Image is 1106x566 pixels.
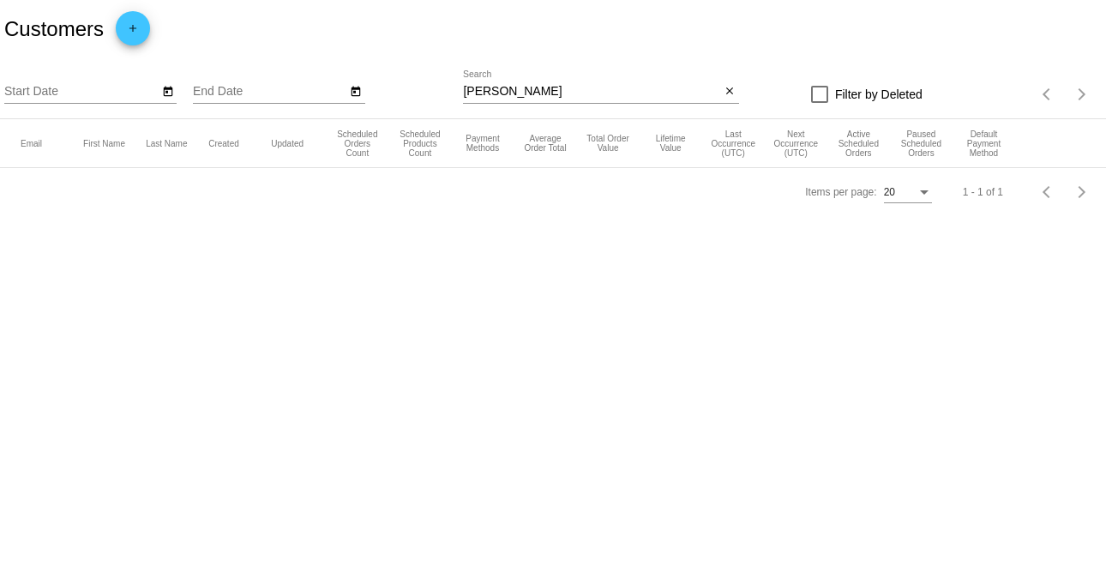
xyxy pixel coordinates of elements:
span: Filter by Deleted [835,84,923,105]
button: Change sorting for CreatedUtc [208,138,239,148]
button: Change sorting for LastScheduledOrderOccurrenceUtc [710,129,757,158]
button: Change sorting for Email [21,138,42,148]
button: Next page [1065,77,1099,111]
button: Change sorting for PausedScheduledOrdersCount [898,129,945,158]
input: End Date [193,85,347,99]
div: Items per page: [805,186,876,198]
button: Open calendar [347,81,365,99]
button: Change sorting for AverageScheduledOrderTotal [522,134,569,153]
h2: Customers [4,17,104,41]
button: Change sorting for NextScheduledOrderOccurrenceUtc [772,129,820,158]
button: Change sorting for TotalScheduledOrdersCount [334,129,381,158]
button: Change sorting for TotalProductsScheduledCount [396,129,443,158]
button: Change sorting for TotalScheduledOrderValue [585,134,632,153]
button: Change sorting for ActiveScheduledOrdersCount [835,129,882,158]
button: Change sorting for UpdatedUtc [271,138,304,148]
mat-select: Items per page: [884,187,932,199]
button: Next page [1065,175,1099,209]
button: Change sorting for LastName [146,138,187,148]
button: Change sorting for FirstName [83,138,125,148]
button: Previous page [1031,175,1065,209]
button: Open calendar [159,81,177,99]
input: Search [463,85,720,99]
input: Start Date [4,85,159,99]
mat-icon: close [724,85,736,99]
button: Change sorting for PaymentMethodsCount [459,134,506,153]
div: 1 - 1 of 1 [963,186,1003,198]
button: Clear [721,83,739,101]
button: Change sorting for ScheduledOrderLTV [647,134,694,153]
button: Change sorting for DefaultPaymentMethod [960,129,1007,158]
span: 20 [884,186,895,198]
button: Previous page [1031,77,1065,111]
mat-icon: add [123,22,143,43]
